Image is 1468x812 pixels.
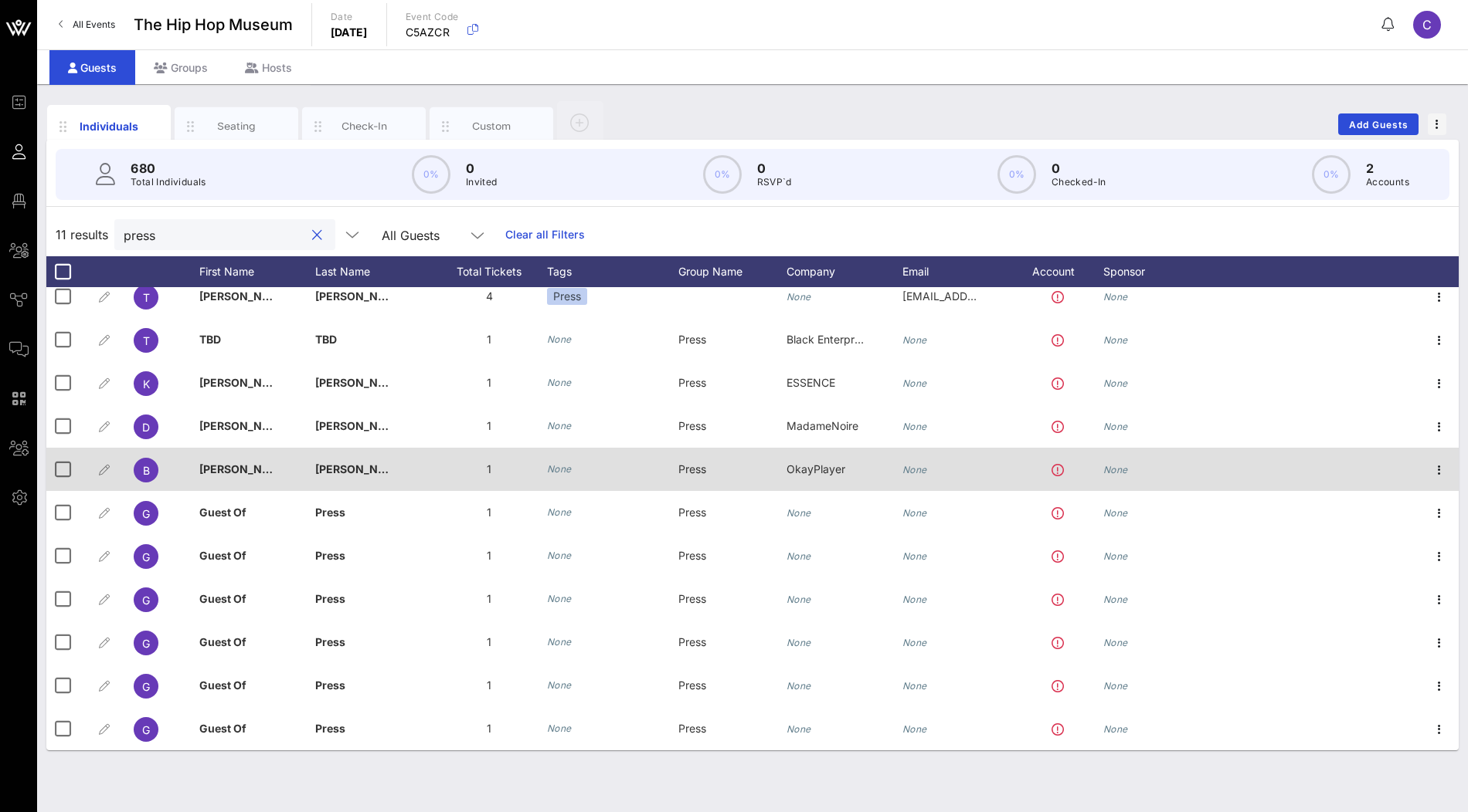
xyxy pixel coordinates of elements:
i: None [1103,377,1128,389]
span: Add Guests [1348,119,1409,130]
div: Hosts [226,50,311,85]
p: Accounts [1366,174,1409,190]
span: Guest Of [199,506,246,519]
div: 1 [431,491,547,534]
i: None [1103,291,1128,303]
i: None [902,464,927,475]
div: Groups [135,50,226,85]
span: Press [678,635,706,648]
i: None [1103,680,1128,692]
span: The Hip Hop Museum [134,13,293,36]
button: Add Guests [1338,113,1419,135]
i: None [547,679,572,691]
i: None [1103,507,1128,519]
i: None [787,291,811,303]
i: None [547,550,572,561]
i: None [902,594,927,605]
span: Press [678,462,706,475]
span: G [142,637,150,650]
i: None [547,722,572,734]
p: C5AZCR [406,25,459,40]
span: Press [678,333,706,346]
div: Total Tickets [431,256,547,287]
span: Press [678,678,706,692]
span: [PERSON_NAME] [199,289,291,303]
span: Press [315,722,345,735]
span: G [142,680,150,693]
i: None [1103,334,1128,346]
div: 1 [431,318,547,361]
div: Tags [547,256,678,287]
span: [PERSON_NAME] [315,462,406,475]
i: None [547,463,572,475]
p: 2 [1366,159,1409,178]
span: Press [315,635,345,648]
div: Guests [49,50,135,85]
span: Press [315,592,345,605]
span: OkayPlayer [787,462,845,475]
span: Guest Of [199,635,246,648]
div: 1 [431,707,547,750]
span: G [142,723,150,736]
i: None [787,680,811,692]
span: Guest Of [199,549,246,562]
span: [PERSON_NAME] [199,419,291,432]
i: None [1103,723,1128,735]
div: Email [902,256,1018,287]
i: None [902,637,927,648]
i: None [547,506,572,518]
span: 11 results [56,225,108,244]
span: Guest Of [199,722,246,735]
div: 4 [431,275,547,318]
span: T [143,334,150,347]
i: None [1103,421,1128,432]
span: Press [678,722,706,735]
span: Press [315,549,345,562]
span: G [142,550,150,563]
p: 0 [757,159,792,178]
i: None [547,636,572,648]
p: 0 [1052,159,1106,178]
div: 1 [431,577,547,621]
span: C [1422,17,1432,32]
div: Last Name [315,256,431,287]
p: 680 [131,159,206,178]
p: [DATE] [331,25,368,40]
p: Invited [466,174,498,190]
div: 1 [431,404,547,448]
div: Check-In [330,119,399,134]
span: [EMAIL_ADDRESS][DOMAIN_NAME] [902,289,1089,303]
div: All Guests [372,219,496,250]
div: Press [547,288,587,305]
div: All Guests [382,228,440,242]
span: Press [315,678,345,692]
span: G [142,594,150,607]
span: Press [678,592,706,605]
span: [PERSON_NAME] [199,462,291,475]
div: Sponsor [1103,256,1196,287]
i: None [547,420,572,431]
i: None [1103,594,1128,605]
span: All Events [73,19,115,30]
span: [PERSON_NAME] [315,376,406,389]
span: T [143,291,150,304]
p: Event Code [406,9,459,25]
span: [PERSON_NAME] [199,376,291,389]
span: ESSENCE [787,376,835,389]
i: None [547,333,572,345]
div: 1 [431,448,547,491]
i: None [902,550,927,562]
a: All Events [49,12,124,37]
div: Company [787,256,902,287]
i: None [902,507,927,519]
span: Press [678,376,706,389]
div: 1 [431,621,547,664]
span: K [143,377,150,391]
span: Guest Of [199,592,246,605]
span: G [142,507,150,520]
p: Date [331,9,368,25]
span: TBD [199,333,221,346]
i: None [787,594,811,605]
a: Clear all Filters [505,226,585,243]
i: None [1103,550,1128,562]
